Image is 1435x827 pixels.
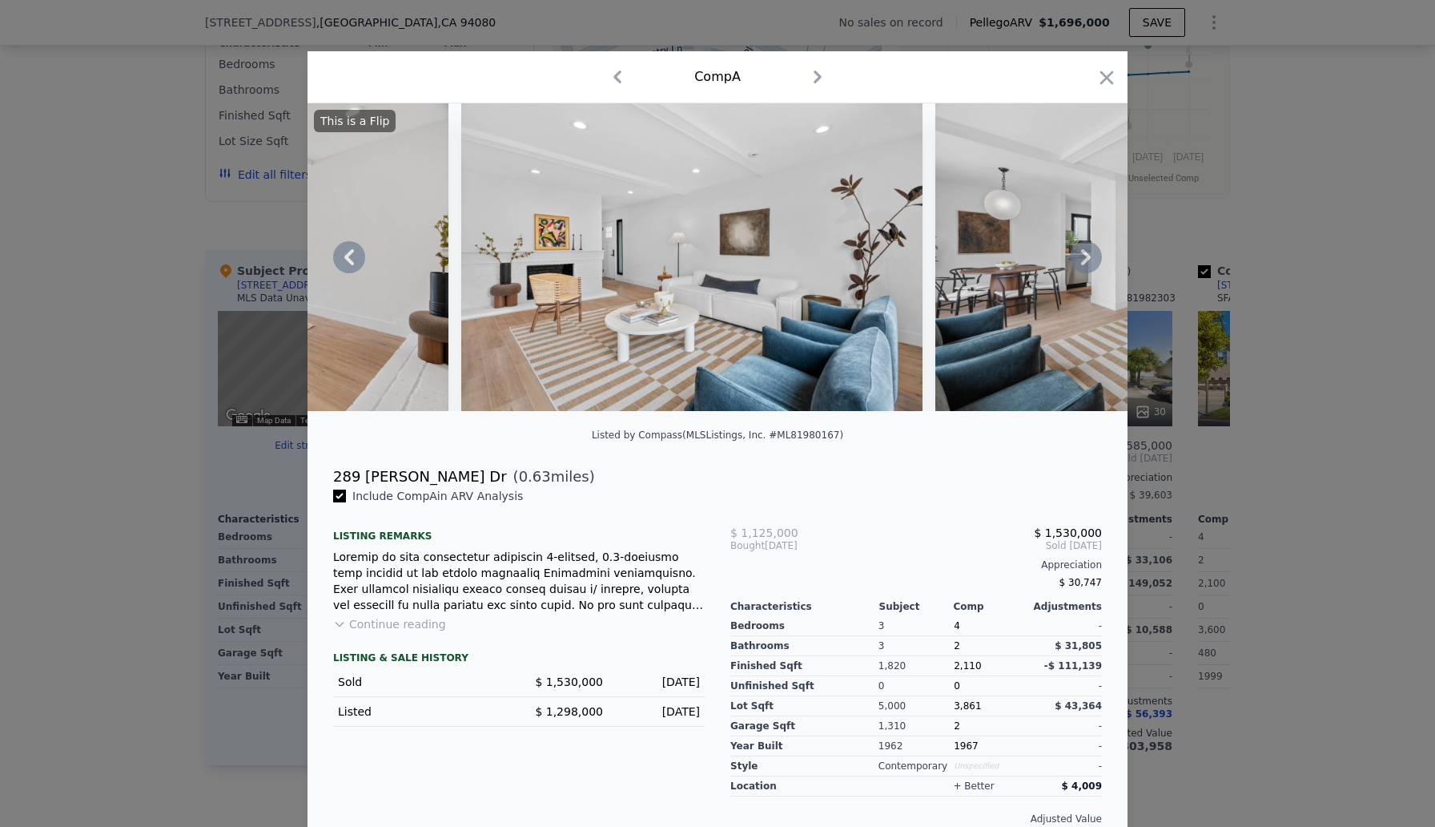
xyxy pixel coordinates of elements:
div: Appreciation [730,559,1102,571]
img: Property Img [461,103,922,411]
div: This is a Flip [314,110,396,132]
div: 289 [PERSON_NAME] Dr [333,466,507,488]
div: Subject [879,600,954,613]
span: ( miles) [507,466,595,488]
div: Unspecified [954,756,1027,777]
span: Sold [DATE] [854,539,1102,552]
div: Comp A [694,67,741,87]
div: 5,000 [878,696,954,716]
img: Property Img [935,103,1397,411]
div: 2 [954,636,1027,656]
span: $ 30,747 [1059,577,1102,588]
span: $ 4,009 [1062,781,1102,792]
div: Loremip do sita consectetur adipiscin 4-elitsed, 0.3-doeiusmo temp incidid ut lab etdolo magnaali... [333,549,705,613]
div: location [730,777,879,797]
div: Listing remarks [333,517,705,543]
div: Bathrooms [730,636,878,656]
div: 0 [878,676,954,696]
span: 2 [954,720,960,732]
div: Style [730,756,878,777]
div: 3 [878,636,954,656]
div: Adjusted Value [730,813,1102,825]
span: $ 1,530,000 [535,676,603,688]
div: Year Built [730,736,878,756]
div: Lot Sqft [730,696,878,716]
div: Sold [338,674,506,690]
div: [DATE] [730,539,854,552]
div: - [1028,736,1102,756]
div: - [1028,616,1102,636]
span: $ 1,530,000 [1034,526,1102,539]
div: [DATE] [616,704,700,720]
div: Comp [953,600,1027,613]
div: 3 [878,616,954,636]
span: 0.63 [519,468,551,485]
div: Characteristics [730,600,879,613]
span: 3,861 [954,700,981,712]
div: - [1028,716,1102,736]
div: - [1028,676,1102,696]
div: - [1028,756,1102,777]
button: Continue reading [333,616,446,632]
div: Listed [338,704,506,720]
div: Garage Sqft [730,716,878,736]
span: 4 [954,620,960,631]
span: $ 1,125,000 [730,526,798,539]
span: $ 31,805 [1055,640,1102,652]
div: 1,310 [878,716,954,736]
div: + better [953,780,994,793]
span: Include Comp A in ARV Analysis [346,490,529,502]
div: Finished Sqft [730,656,878,676]
div: Bedrooms [730,616,878,636]
div: 1,820 [878,656,954,676]
span: -$ 111,139 [1044,660,1102,672]
div: 1962 [878,736,954,756]
span: $ 1,298,000 [535,705,603,718]
div: LISTING & SALE HISTORY [333,652,705,668]
div: Adjustments [1027,600,1102,613]
span: 2,110 [954,660,981,672]
span: $ 43,364 [1055,700,1102,712]
div: Listed by Compass (MLSListings, Inc. #ML81980167) [592,430,843,441]
span: Bought [730,539,765,552]
div: 1967 [954,736,1027,756]
div: [DATE] [616,674,700,690]
div: Contemporary [878,756,954,777]
div: Unfinished Sqft [730,676,878,696]
span: 0 [954,680,960,692]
